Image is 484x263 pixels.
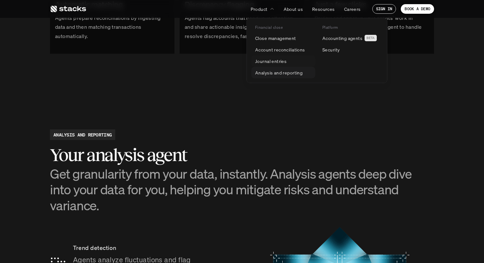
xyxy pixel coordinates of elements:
h2: BETA [367,36,375,40]
a: Resources [308,3,339,15]
h3: Get granularity from your data, instantly. Analysis agents deep dive into your data for you, help... [50,166,434,213]
p: Resources [312,6,335,12]
a: Security [319,44,383,55]
a: Close management [251,32,315,44]
h2: ANALYSIS AND REPORTING [53,131,112,138]
a: Analysis and reporting [251,67,315,78]
a: Careers [340,3,365,15]
p: Review and approve your agents’ work in Workspace, and hire another agent to handle journal entries. [315,13,429,41]
p: Accounting agents [322,35,362,42]
a: Privacy Policy [76,122,104,126]
p: Close management [255,35,296,42]
a: About us [280,3,307,15]
p: BOOK A DEMO [405,7,430,11]
p: Security [322,46,340,53]
p: Financial close [255,25,283,30]
p: Agents flag accounts that need your attention, and share actionable insights to help you resolve ... [185,13,299,41]
a: SIGN IN [372,4,396,14]
p: SIGN IN [376,7,392,11]
p: Platform [322,25,338,30]
p: Careers [344,6,361,12]
p: Account reconciliations [255,46,305,53]
h2: Your analysis agent [50,145,434,165]
a: Accounting agentsBETA [319,32,383,44]
a: Journal entries [251,55,315,67]
p: Journal entries [255,58,286,65]
p: Product [251,6,268,12]
p: Analysis and reporting [255,69,302,76]
a: Account reconciliations [251,44,315,55]
p: Trend detection [73,243,220,252]
a: BOOK A DEMO [401,4,434,14]
p: About us [284,6,303,12]
p: Agents prepare reconciliations by ingesting data and then matching transactions automatically. [55,13,169,41]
